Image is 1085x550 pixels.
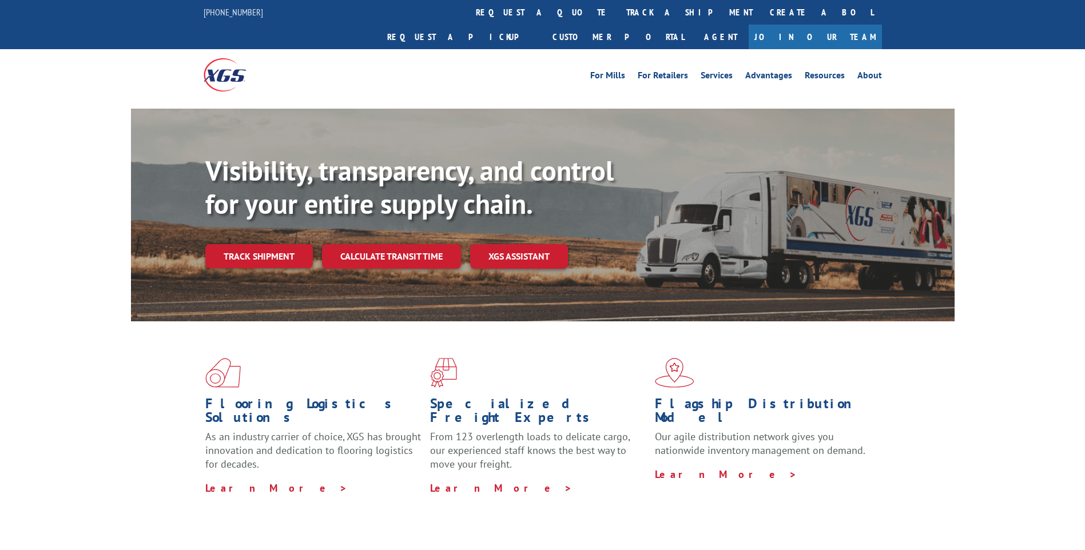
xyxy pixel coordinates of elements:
a: Resources [805,71,845,83]
a: XGS ASSISTANT [470,244,568,269]
a: Join Our Team [749,25,882,49]
img: xgs-icon-focused-on-flooring-red [430,358,457,388]
h1: Flooring Logistics Solutions [205,397,422,430]
h1: Flagship Distribution Model [655,397,871,430]
a: Learn More > [430,481,573,495]
a: About [857,71,882,83]
img: xgs-icon-total-supply-chain-intelligence-red [205,358,241,388]
a: Customer Portal [544,25,693,49]
a: Track shipment [205,244,313,268]
span: As an industry carrier of choice, XGS has brought innovation and dedication to flooring logistics... [205,430,421,471]
a: Learn More > [205,481,348,495]
a: Request a pickup [379,25,544,49]
a: Services [701,71,733,83]
a: Advantages [745,71,792,83]
img: xgs-icon-flagship-distribution-model-red [655,358,694,388]
b: Visibility, transparency, and control for your entire supply chain. [205,153,614,221]
a: [PHONE_NUMBER] [204,6,263,18]
a: For Mills [590,71,625,83]
h1: Specialized Freight Experts [430,397,646,430]
span: Our agile distribution network gives you nationwide inventory management on demand. [655,430,865,457]
a: Learn More > [655,468,797,481]
a: For Retailers [638,71,688,83]
a: Calculate transit time [322,244,461,269]
p: From 123 overlength loads to delicate cargo, our experienced staff knows the best way to move you... [430,430,646,481]
a: Agent [693,25,749,49]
